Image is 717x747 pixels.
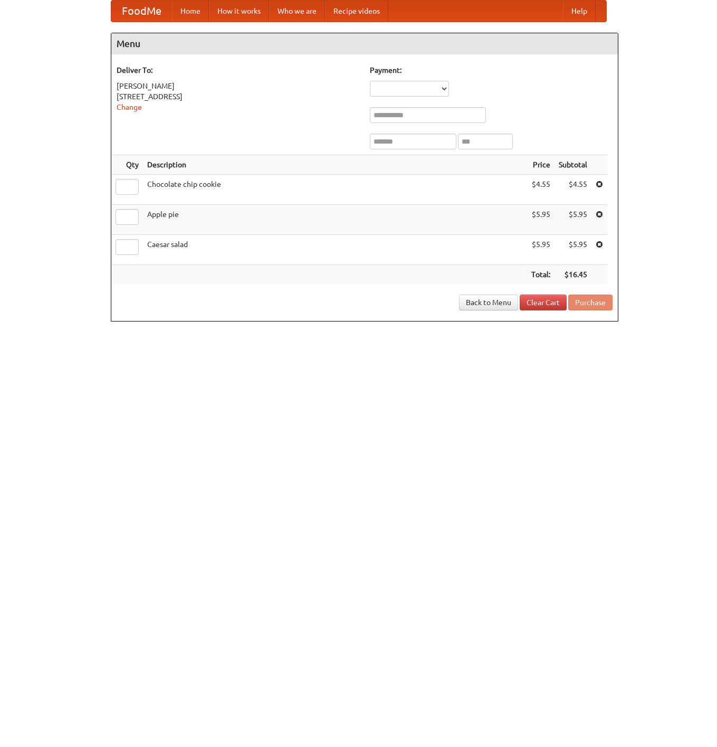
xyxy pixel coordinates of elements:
[143,175,527,205] td: Chocolate chip cookie
[111,33,618,54] h4: Menu
[117,103,142,111] a: Change
[172,1,209,22] a: Home
[370,65,613,75] h5: Payment:
[527,265,555,285] th: Total:
[527,155,555,175] th: Price
[527,235,555,265] td: $5.95
[117,65,359,75] h5: Deliver To:
[555,155,591,175] th: Subtotal
[555,205,591,235] td: $5.95
[117,91,359,102] div: [STREET_ADDRESS]
[209,1,269,22] a: How it works
[527,205,555,235] td: $5.95
[563,1,596,22] a: Help
[568,295,613,310] button: Purchase
[117,81,359,91] div: [PERSON_NAME]
[143,155,527,175] th: Description
[520,295,567,310] a: Clear Cart
[269,1,325,22] a: Who we are
[143,205,527,235] td: Apple pie
[111,155,143,175] th: Qty
[555,265,591,285] th: $16.45
[555,235,591,265] td: $5.95
[143,235,527,265] td: Caesar salad
[555,175,591,205] td: $4.55
[325,1,388,22] a: Recipe videos
[459,295,518,310] a: Back to Menu
[111,1,172,22] a: FoodMe
[527,175,555,205] td: $4.55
